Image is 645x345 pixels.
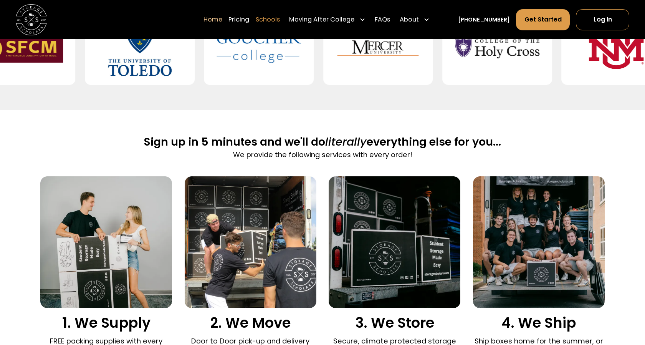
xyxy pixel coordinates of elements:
[98,18,182,79] img: University of Toledo
[329,314,460,331] h3: 3. We Store
[203,8,222,30] a: Home
[329,176,460,308] img: We store your boxes.
[516,9,570,30] a: Get Started
[40,314,172,331] h3: 1. We Supply
[397,8,433,30] div: About
[256,8,280,30] a: Schools
[473,176,605,308] img: We ship your belongings.
[185,176,316,308] img: Door to door pick and delivery.
[473,314,605,331] h3: 4. We Ship
[228,8,249,30] a: Pricing
[400,15,419,24] div: About
[336,18,420,79] img: Mercer University-Macon Campus
[16,4,47,35] img: Storage Scholars main logo
[375,8,390,30] a: FAQs
[325,134,367,149] span: literally
[144,149,501,160] p: We provide the following services with every order!
[455,18,540,79] img: College of the Holy Cross
[185,314,316,331] h3: 2. We Move
[289,15,354,24] div: Moving After College
[576,9,629,30] a: Log In
[40,176,172,308] img: We supply packing materials.
[217,18,301,79] img: Goucher College
[286,8,369,30] div: Moving After College
[144,135,501,149] h2: Sign up in 5 minutes and we'll do everything else for you...
[458,15,510,23] a: [PHONE_NUMBER]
